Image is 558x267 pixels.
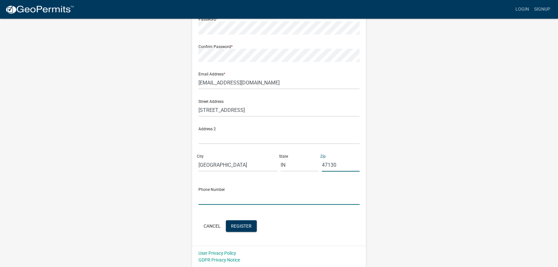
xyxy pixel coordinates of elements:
[226,220,257,232] button: Register
[198,251,236,256] a: User Privacy Policy
[198,257,240,262] a: GDPR Privacy Notice
[231,223,252,228] span: Register
[532,3,553,15] a: Signup
[513,3,532,15] a: Login
[198,220,226,232] button: Cancel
